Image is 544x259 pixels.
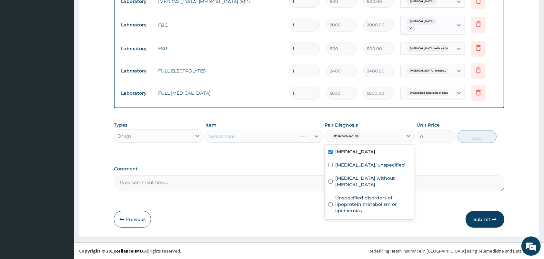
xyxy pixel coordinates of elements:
td: Laboratory [118,19,155,31]
td: FULL ELECTROLYTES [155,64,286,77]
label: [MEDICAL_DATA] [335,149,375,155]
div: Redefining Heath Insurance in [GEOGRAPHIC_DATA] using Telemedicine and Data Science! [368,248,539,254]
textarea: Type your message and hit 'Enter' [3,176,123,198]
label: Unit Price [417,122,440,128]
td: FBC [155,19,286,32]
td: Laboratory [118,43,155,55]
span: [MEDICAL_DATA] [407,18,437,25]
span: [MEDICAL_DATA], unspec... [407,68,449,74]
label: Item [206,122,217,128]
a: RelianceHMO [115,248,143,254]
label: [MEDICAL_DATA] without [MEDICAL_DATA] [335,175,410,188]
span: [MEDICAL_DATA] without [MEDICAL_DATA] [407,45,472,52]
span: We're online! [37,81,89,146]
label: Pair Diagnosis [325,122,358,128]
button: Previous [114,211,151,228]
button: Submit [466,211,504,228]
label: Unspecified disorders of lipoprotein metabolism or lipidaemias [335,195,410,214]
label: Comment [114,166,504,172]
div: Minimize live chat window [106,3,121,19]
label: Types [114,122,127,128]
span: + 1 [407,25,416,32]
td: FULL [MEDICAL_DATA] [155,87,286,100]
td: Laboratory [118,87,155,99]
span: Unspecified disorders of lipop... [407,90,453,96]
label: [MEDICAL_DATA], unspecified [335,162,405,168]
button: Add [458,130,497,143]
div: Drugs [117,133,132,139]
strong: Copyright © 2017 . [79,248,144,254]
img: d_794563401_company_1708531726252_794563401 [12,32,26,48]
span: [MEDICAL_DATA] [331,133,361,139]
td: ESR [155,42,286,55]
td: Laboratory [118,65,155,77]
div: Chat with us now [34,36,108,44]
footer: All rights reserved. [74,243,544,259]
